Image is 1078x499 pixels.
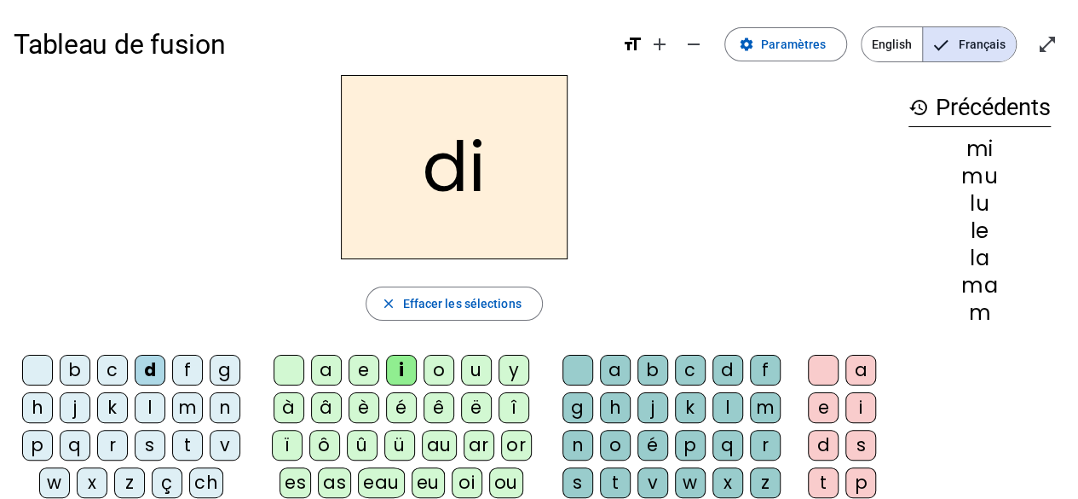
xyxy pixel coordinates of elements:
[712,467,743,498] div: x
[210,355,240,386] div: g
[750,355,781,386] div: f
[14,17,608,72] h1: Tableau de fusion
[562,430,593,461] div: n
[347,430,378,461] div: û
[712,355,743,386] div: d
[600,355,631,386] div: a
[366,287,542,321] button: Effacer les sélections
[845,355,876,386] div: a
[280,467,311,498] div: es
[501,430,532,461] div: or
[643,27,677,61] button: Augmenter la taille de la police
[189,467,223,498] div: ch
[97,430,128,461] div: r
[712,430,743,461] div: q
[675,355,706,386] div: c
[311,355,342,386] div: a
[412,467,445,498] div: eu
[135,392,165,423] div: l
[39,467,70,498] div: w
[341,75,568,259] h2: di
[384,430,415,461] div: ü
[677,27,711,61] button: Diminuer la taille de la police
[349,355,379,386] div: e
[845,430,876,461] div: s
[60,392,90,423] div: j
[318,467,351,498] div: as
[461,355,492,386] div: u
[600,430,631,461] div: o
[1037,34,1058,55] mat-icon: open_in_full
[97,355,128,386] div: c
[60,355,90,386] div: b
[358,467,405,498] div: eau
[489,467,523,498] div: ou
[908,139,1051,160] div: mi
[600,392,631,423] div: h
[1030,27,1064,61] button: Entrer en plein écran
[562,392,593,423] div: g
[386,355,417,386] div: i
[808,430,839,461] div: d
[402,293,521,314] span: Effacer les sélections
[172,392,203,423] div: m
[808,392,839,423] div: e
[750,392,781,423] div: m
[622,34,643,55] mat-icon: format_size
[274,392,304,423] div: à
[309,430,340,461] div: ô
[210,392,240,423] div: n
[135,430,165,461] div: s
[724,27,847,61] button: Paramètres
[683,34,704,55] mat-icon: remove
[562,467,593,498] div: s
[923,27,1016,61] span: Français
[600,467,631,498] div: t
[452,467,482,498] div: oi
[499,355,529,386] div: y
[908,166,1051,187] div: mu
[422,430,457,461] div: au
[637,430,668,461] div: é
[152,467,182,498] div: ç
[750,467,781,498] div: z
[97,392,128,423] div: k
[908,97,929,118] mat-icon: history
[845,467,876,498] div: p
[135,355,165,386] div: d
[761,34,826,55] span: Paramètres
[908,276,1051,296] div: ma
[845,392,876,423] div: i
[675,430,706,461] div: p
[311,392,342,423] div: â
[908,194,1051,214] div: lu
[675,392,706,423] div: k
[637,467,668,498] div: v
[739,37,754,52] mat-icon: settings
[272,430,303,461] div: ï
[675,467,706,498] div: w
[114,467,145,498] div: z
[77,467,107,498] div: x
[349,392,379,423] div: è
[380,296,395,311] mat-icon: close
[499,392,529,423] div: î
[461,392,492,423] div: ë
[60,430,90,461] div: q
[424,355,454,386] div: o
[908,248,1051,269] div: la
[210,430,240,461] div: v
[424,392,454,423] div: ê
[649,34,670,55] mat-icon: add
[172,430,203,461] div: t
[908,89,1051,127] h3: Précédents
[750,430,781,461] div: r
[464,430,494,461] div: ar
[386,392,417,423] div: é
[808,467,839,498] div: t
[637,355,668,386] div: b
[712,392,743,423] div: l
[172,355,203,386] div: f
[908,221,1051,241] div: le
[22,430,53,461] div: p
